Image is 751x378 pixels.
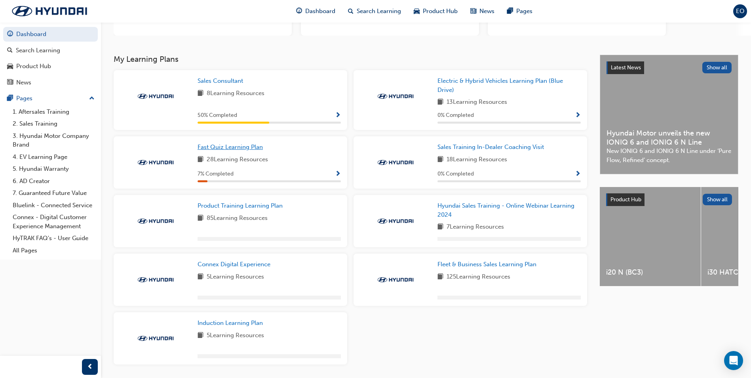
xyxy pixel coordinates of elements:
span: book-icon [198,214,203,223]
span: Show Progress [335,171,341,178]
div: Search Learning [16,46,60,55]
span: Show Progress [575,171,581,178]
span: book-icon [437,97,443,107]
span: Latest News [611,64,641,71]
a: News [3,75,98,90]
a: Product Training Learning Plan [198,201,286,210]
span: Sales Training In-Dealer Coaching Visit [437,143,544,151]
a: 1. Aftersales Training [10,106,98,118]
a: HyTRAK FAQ's - User Guide [10,232,98,244]
span: Product Training Learning Plan [198,202,283,209]
span: 5 Learning Resources [207,331,264,341]
span: 0 % Completed [437,111,474,120]
a: Search Learning [3,43,98,58]
a: Connex - Digital Customer Experience Management [10,211,98,232]
span: prev-icon [87,362,93,372]
a: Latest NewsShow allHyundai Motor unveils the new IONIQ 6 and IONIQ 6 N LineNew IONIQ 6 and IONIQ ... [600,55,738,174]
span: search-icon [7,47,13,54]
h3: My Learning Plans [114,55,587,64]
span: Search Learning [357,7,401,16]
a: Latest NewsShow all [607,61,732,74]
a: 4. EV Learning Page [10,151,98,163]
button: Pages [3,91,98,106]
span: Show Progress [575,112,581,119]
span: 5 Learning Resources [207,272,264,282]
a: Bluelink - Connected Service [10,199,98,212]
button: Show Progress [575,111,581,120]
a: Electric & Hybrid Vehicles Learning Plan (Blue Drive) [437,76,581,94]
span: Show Progress [335,112,341,119]
a: Product Hub [3,59,98,74]
button: Show all [702,62,732,73]
span: car-icon [414,6,420,16]
span: Dashboard [305,7,335,16]
div: Product Hub [16,62,51,71]
a: news-iconNews [464,3,501,19]
button: Show Progress [575,169,581,179]
span: 28 Learning Resources [207,155,268,165]
span: Sales Consultant [198,77,243,84]
span: 18 Learning Resources [447,155,507,165]
span: 50 % Completed [198,111,237,120]
span: New IONIQ 6 and IONIQ 6 N Line under ‘Pure Flow, Refined’ concept. [607,147,732,164]
span: book-icon [437,155,443,165]
span: Electric & Hybrid Vehicles Learning Plan (Blue Drive) [437,77,563,94]
span: Fast Quiz Learning Plan [198,143,263,151]
span: search-icon [348,6,354,16]
a: Fast Quiz Learning Plan [198,143,266,152]
span: book-icon [437,272,443,282]
a: 5. Hyundai Warranty [10,163,98,175]
span: pages-icon [7,95,13,102]
span: book-icon [198,272,203,282]
span: book-icon [198,331,203,341]
span: Hyundai Motor unveils the new IONIQ 6 and IONIQ 6 N Line [607,129,732,147]
div: Pages [16,94,32,103]
span: 0 % Completed [437,170,474,179]
span: Connex Digital Experience [198,261,270,268]
span: Pages [516,7,532,16]
a: Sales Consultant [198,76,246,86]
img: Trak [374,276,417,284]
a: Induction Learning Plan [198,319,266,328]
a: 7. Guaranteed Future Value [10,187,98,199]
img: Trak [134,92,177,100]
a: car-iconProduct Hub [407,3,464,19]
a: search-iconSearch Learning [342,3,407,19]
button: Show Progress [335,169,341,179]
span: guage-icon [296,6,302,16]
img: Trak [134,334,177,342]
span: 13 Learning Resources [447,97,507,107]
span: book-icon [198,155,203,165]
span: News [479,7,494,16]
a: guage-iconDashboard [290,3,342,19]
span: car-icon [7,63,13,70]
img: Trak [134,158,177,166]
span: Hyundai Sales Training - Online Webinar Learning 2024 [437,202,574,218]
a: 6. AD Creator [10,175,98,187]
span: news-icon [470,6,476,16]
span: Product Hub [610,196,641,203]
a: All Pages [10,244,98,257]
a: Fleet & Business Sales Learning Plan [437,260,540,269]
img: Trak [4,3,95,19]
a: pages-iconPages [501,3,539,19]
span: guage-icon [7,31,13,38]
a: Dashboard [3,27,98,42]
a: Connex Digital Experience [198,260,274,269]
span: 125 Learning Resources [447,272,510,282]
img: Trak [374,217,417,225]
span: book-icon [198,89,203,99]
span: up-icon [89,94,95,104]
span: 7 % Completed [198,170,234,179]
span: pages-icon [507,6,513,16]
a: i20 N (BC3) [600,187,701,286]
a: 3. Hyundai Motor Company Brand [10,130,98,151]
a: Hyundai Sales Training - Online Webinar Learning 2024 [437,201,581,219]
span: 7 Learning Resources [447,222,504,232]
span: Fleet & Business Sales Learning Plan [437,261,536,268]
img: Trak [374,92,417,100]
a: Sales Training In-Dealer Coaching Visit [437,143,547,152]
button: DashboardSearch LearningProduct HubNews [3,25,98,91]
